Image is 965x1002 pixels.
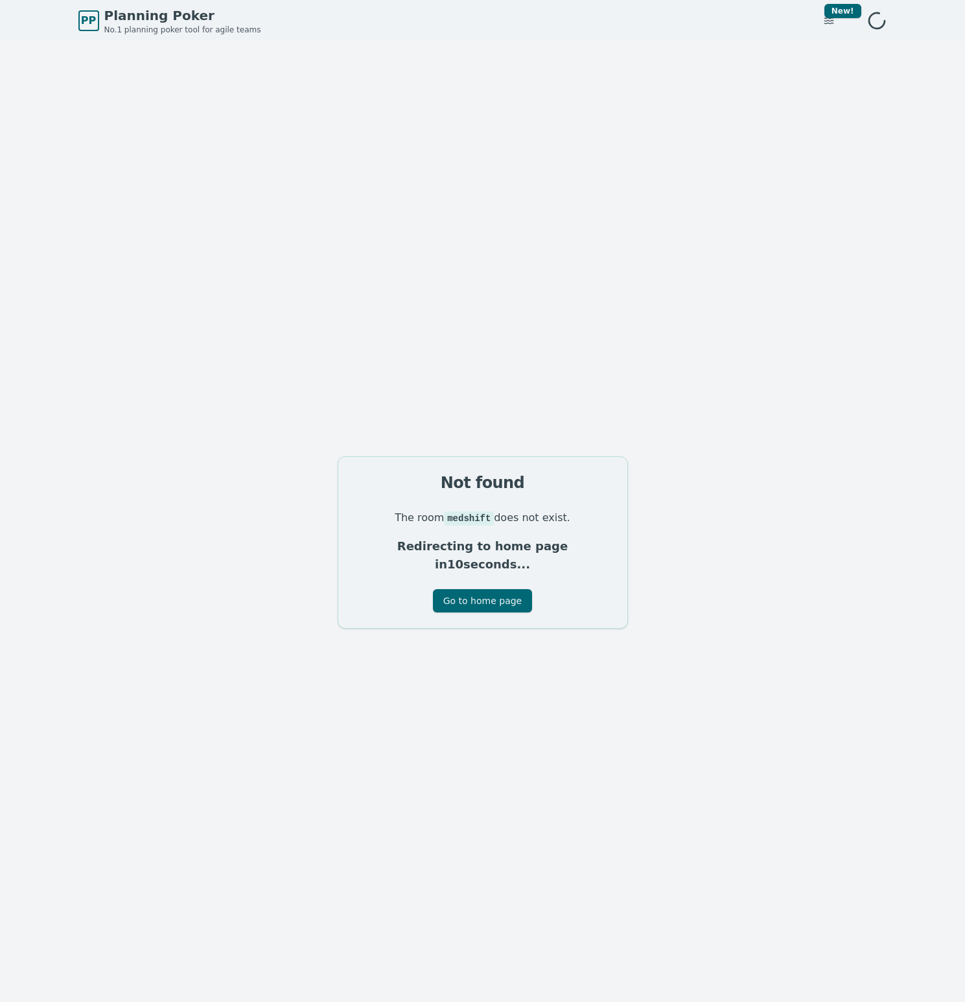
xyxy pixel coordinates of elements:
[78,6,261,35] a: PPPlanning PokerNo.1 planning poker tool for agile teams
[444,511,494,526] code: medshift
[433,589,532,612] button: Go to home page
[104,25,261,35] span: No.1 planning poker tool for agile teams
[817,9,841,32] button: New!
[354,537,612,574] p: Redirecting to home page in 10 seconds...
[354,509,612,527] p: The room does not exist.
[104,6,261,25] span: Planning Poker
[354,472,612,493] div: Not found
[81,13,96,29] span: PP
[824,4,861,18] div: New!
